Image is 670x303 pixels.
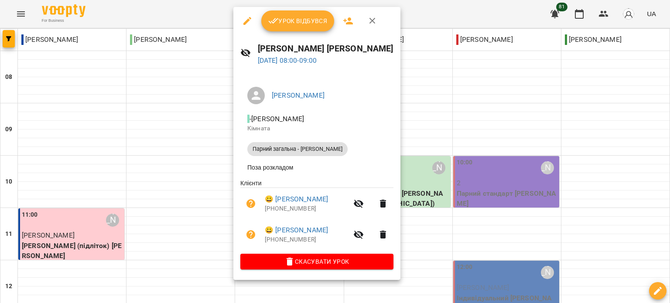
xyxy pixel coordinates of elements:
[265,204,348,213] p: [PHONE_NUMBER]
[240,160,393,175] li: Поза розкладом
[265,225,328,235] a: 😀 [PERSON_NAME]
[240,254,393,269] button: Скасувати Урок
[240,179,393,253] ul: Клієнти
[272,91,325,99] a: [PERSON_NAME]
[240,224,261,245] button: Візит ще не сплачено. Додати оплату?
[258,42,393,55] h6: [PERSON_NAME] [PERSON_NAME]
[265,194,328,204] a: 😀 [PERSON_NAME]
[247,124,386,133] p: Кімната
[261,10,335,31] button: Урок відбувся
[240,193,261,214] button: Візит ще не сплачено. Додати оплату?
[258,56,317,65] a: [DATE] 08:00-09:00
[247,145,348,153] span: Парний загальна - [PERSON_NAME]
[268,16,328,26] span: Урок відбувся
[247,256,386,267] span: Скасувати Урок
[265,235,348,244] p: [PHONE_NUMBER]
[247,115,306,123] span: - [PERSON_NAME]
